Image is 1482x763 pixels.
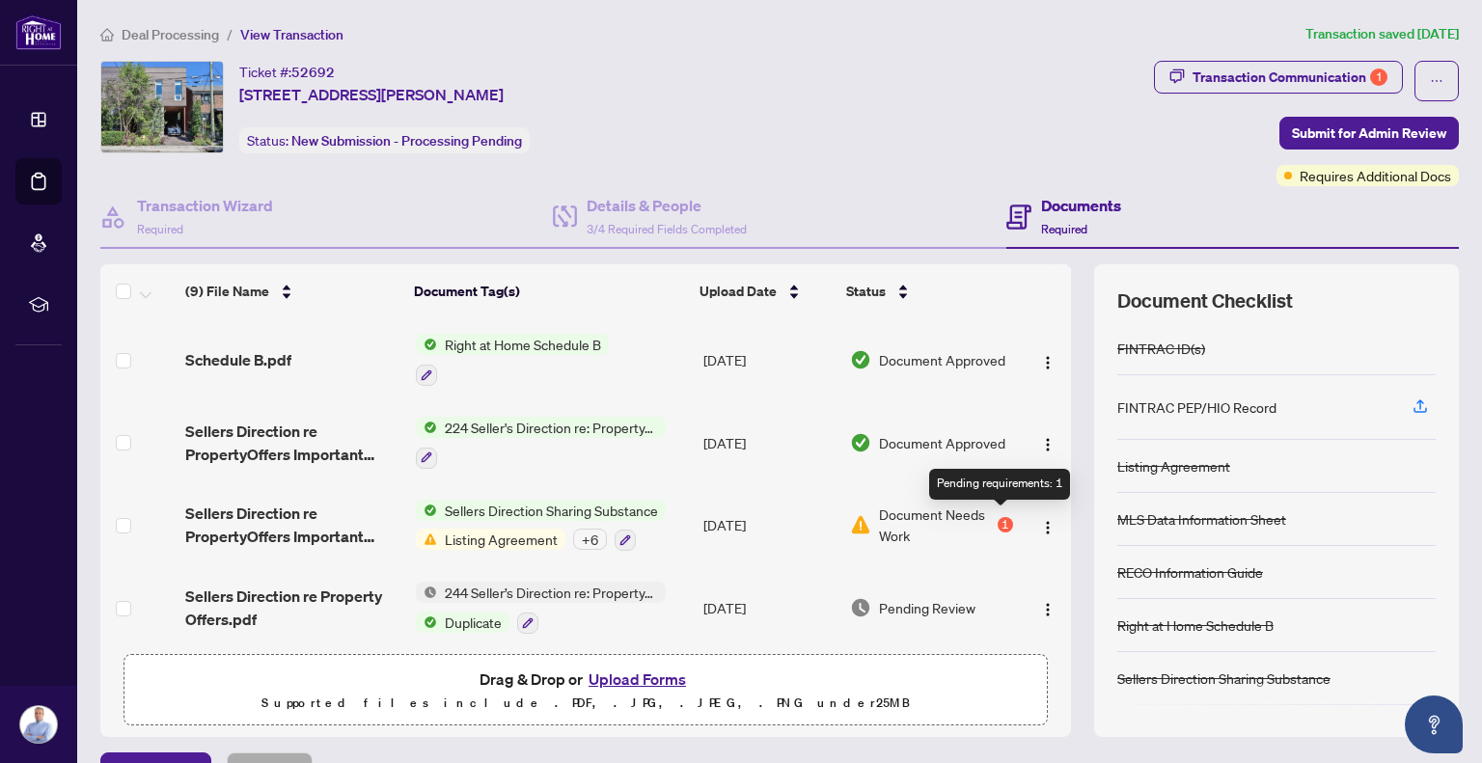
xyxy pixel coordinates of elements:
[239,83,504,106] span: [STREET_ADDRESS][PERSON_NAME]
[437,417,666,438] span: 224 Seller's Direction re: Property/Offers - Important Information for Seller Acknowledgement
[137,222,183,236] span: Required
[1300,165,1451,186] span: Requires Additional Docs
[416,417,666,469] button: Status Icon224 Seller's Direction re: Property/Offers - Important Information for Seller Acknowle...
[879,432,1005,453] span: Document Approved
[15,14,62,50] img: logo
[480,667,692,692] span: Drag & Drop or
[587,194,747,217] h4: Details & People
[416,417,437,438] img: Status Icon
[998,517,1013,532] div: 1
[416,334,437,355] img: Status Icon
[185,348,291,371] span: Schedule B.pdf
[185,281,269,302] span: (9) File Name
[573,529,607,550] div: + 6
[291,132,522,150] span: New Submission - Processing Pending
[879,349,1005,370] span: Document Approved
[416,500,666,552] button: Status IconSellers Direction Sharing SubstanceStatus IconListing Agreement+6
[416,612,437,633] img: Status Icon
[1032,592,1063,623] button: Logo
[227,23,233,45] li: /
[1117,287,1293,314] span: Document Checklist
[100,28,114,41] span: home
[185,420,400,466] span: Sellers Direction re PropertyOffers Important Information for Seller Acknowledgement.pdf
[136,692,1035,715] p: Supported files include .PDF, .JPG, .JPEG, .PNG under 25 MB
[583,667,692,692] button: Upload Forms
[416,582,437,603] img: Status Icon
[1117,668,1331,689] div: Sellers Direction Sharing Substance
[1040,602,1056,617] img: Logo
[137,194,273,217] h4: Transaction Wizard
[846,281,886,302] span: Status
[1279,117,1459,150] button: Submit for Admin Review
[416,500,437,521] img: Status Icon
[692,264,837,318] th: Upload Date
[1040,520,1056,535] img: Logo
[1292,118,1446,149] span: Submit for Admin Review
[240,26,343,43] span: View Transaction
[1430,74,1443,88] span: ellipsis
[850,432,871,453] img: Document Status
[1032,509,1063,540] button: Logo
[437,334,609,355] span: Right at Home Schedule B
[850,514,871,535] img: Document Status
[416,582,666,634] button: Status Icon244 Seller’s Direction re: Property/OffersStatus IconDuplicate
[1032,344,1063,375] button: Logo
[1405,695,1463,753] button: Open asap
[700,281,777,302] span: Upload Date
[1117,614,1274,636] div: Right at Home Schedule B
[437,500,666,521] span: Sellers Direction Sharing Substance
[696,566,842,649] td: [DATE]
[696,401,842,484] td: [DATE]
[1032,427,1063,458] button: Logo
[239,61,335,83] div: Ticket #:
[122,26,219,43] span: Deal Processing
[1117,561,1263,583] div: RECO Information Guide
[185,502,400,548] span: Sellers Direction re PropertyOffers Important Information for Seller Acknowledgement.pdf
[879,504,993,546] span: Document Needs Work
[1154,61,1403,94] button: Transaction Communication1
[1117,338,1205,359] div: FINTRAC ID(s)
[929,469,1070,500] div: Pending requirements: 1
[1040,437,1056,452] img: Logo
[587,222,747,236] span: 3/4 Required Fields Completed
[850,597,871,618] img: Document Status
[1041,194,1121,217] h4: Documents
[101,62,223,152] img: IMG-C12376745_1.jpg
[291,64,335,81] span: 52692
[1041,222,1087,236] span: Required
[879,597,975,618] span: Pending Review
[406,264,693,318] th: Document Tag(s)
[416,529,437,550] img: Status Icon
[20,706,57,743] img: Profile Icon
[437,612,509,633] span: Duplicate
[1305,23,1459,45] article: Transaction saved [DATE]
[1040,355,1056,370] img: Logo
[696,484,842,567] td: [DATE]
[437,529,565,550] span: Listing Agreement
[437,582,666,603] span: 244 Seller’s Direction re: Property/Offers
[185,585,400,631] span: Sellers Direction re Property Offers.pdf
[1370,68,1387,86] div: 1
[1117,396,1276,418] div: FINTRAC PEP/HIO Record
[178,264,406,318] th: (9) File Name
[696,318,842,401] td: [DATE]
[1117,508,1286,530] div: MLS Data Information Sheet
[416,334,609,386] button: Status IconRight at Home Schedule B
[1117,455,1230,477] div: Listing Agreement
[850,349,871,370] img: Document Status
[838,264,1015,318] th: Status
[124,655,1047,726] span: Drag & Drop orUpload FormsSupported files include .PDF, .JPG, .JPEG, .PNG under25MB
[1193,62,1387,93] div: Transaction Communication
[239,127,530,153] div: Status:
